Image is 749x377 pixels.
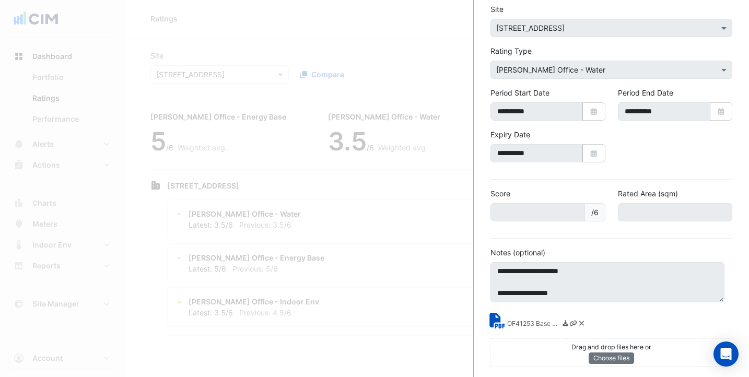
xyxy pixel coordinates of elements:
[571,343,651,351] small: Drag and drop files here or
[490,129,530,140] label: Expiry Date
[578,319,586,330] a: Delete
[490,87,549,98] label: Period Start Date
[569,319,577,330] a: Copy link to clipboard
[584,203,605,221] span: /6
[507,319,559,330] small: OF41253 Base Building certification documents.pdf
[713,341,739,367] div: Open Intercom Messenger
[490,188,510,199] label: Score
[490,247,545,258] label: Notes (optional)
[618,87,673,98] label: Period End Date
[490,4,504,15] label: Site
[589,352,634,364] button: Choose files
[561,319,569,330] a: Download
[490,45,532,56] label: Rating Type
[618,188,678,199] label: Rated Area (sqm)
